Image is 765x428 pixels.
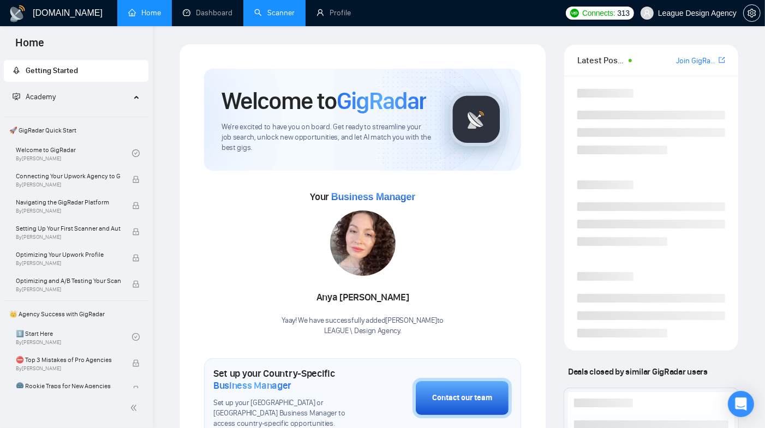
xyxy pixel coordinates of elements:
[16,275,121,286] span: Optimizing and A/B Testing Your Scanner for Better Results
[316,8,351,17] a: userProfile
[16,325,132,349] a: 1️⃣ Start HereBy[PERSON_NAME]
[132,176,140,183] span: lock
[132,228,140,236] span: lock
[16,365,121,372] span: By [PERSON_NAME]
[16,286,121,293] span: By [PERSON_NAME]
[16,260,121,267] span: By [PERSON_NAME]
[132,385,140,393] span: lock
[132,359,140,367] span: lock
[282,326,444,336] p: LEAGUE \ Design Agency .
[282,288,444,307] div: Anya [PERSON_NAME]
[5,119,147,141] span: 🚀 GigRadar Quick Start
[337,86,426,116] span: GigRadar
[26,66,78,75] span: Getting Started
[26,92,56,101] span: Academy
[5,303,147,325] span: 👑 Agency Success with GigRadar
[310,191,415,203] span: Your
[331,191,415,202] span: Business Manager
[282,316,444,336] div: Yaay! We have successfully added [PERSON_NAME] to
[577,53,625,67] span: Latest Posts from the GigRadar Community
[330,210,396,276] img: 1686747276417-27.jpg
[413,378,512,418] button: Contact our team
[132,202,140,209] span: lock
[676,55,716,67] a: Join GigRadar Slack Community
[183,8,232,17] a: dashboardDashboard
[744,9,760,17] span: setting
[16,354,121,365] span: ⛔ Top 3 Mistakes of Pro Agencies
[719,56,725,64] span: export
[222,86,426,116] h1: Welcome to
[582,7,615,19] span: Connects:
[132,149,140,157] span: check-circle
[16,381,121,391] span: 🌚 Rookie Traps for New Agencies
[132,333,140,341] span: check-circle
[16,171,121,182] span: Connecting Your Upwork Agency to GigRadar
[743,4,761,22] button: setting
[743,9,761,17] a: setting
[16,223,121,234] span: Setting Up Your First Scanner and Auto-Bidder
[9,5,26,22] img: logo
[564,362,712,381] span: Deals closed by similar GigRadar users
[16,208,121,214] span: By [PERSON_NAME]
[16,234,121,240] span: By [PERSON_NAME]
[618,7,630,19] span: 313
[728,391,754,417] div: Open Intercom Messenger
[254,8,295,17] a: searchScanner
[128,8,161,17] a: homeHome
[643,9,651,17] span: user
[432,392,492,404] div: Contact our team
[213,379,291,391] span: Business Manager
[7,35,53,58] span: Home
[16,141,132,165] a: Welcome to GigRadarBy[PERSON_NAME]
[132,254,140,262] span: lock
[222,122,432,153] span: We're excited to have you on board. Get ready to streamline your job search, unlock new opportuni...
[16,249,121,260] span: Optimizing Your Upwork Profile
[132,280,140,288] span: lock
[570,9,579,17] img: upwork-logo.png
[13,67,20,74] span: rocket
[4,60,148,82] li: Getting Started
[449,92,504,147] img: gigradar-logo.png
[719,55,725,65] a: export
[13,93,20,100] span: fund-projection-screen
[213,367,358,391] h1: Set up your Country-Specific
[16,197,121,208] span: Navigating the GigRadar Platform
[130,402,141,413] span: double-left
[16,182,121,188] span: By [PERSON_NAME]
[13,92,56,101] span: Academy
